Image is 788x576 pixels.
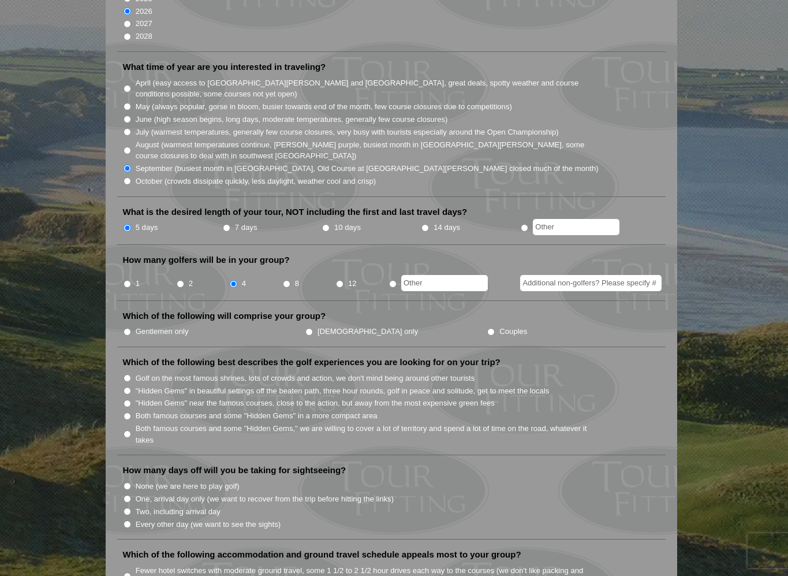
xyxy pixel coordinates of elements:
[123,254,290,266] label: How many golfers will be in your group?
[136,139,600,162] label: August (warmest temperatures continue, [PERSON_NAME] purple, busiest month in [GEOGRAPHIC_DATA][P...
[136,77,600,100] label: April (easy access to [GEOGRAPHIC_DATA][PERSON_NAME] and [GEOGRAPHIC_DATA], great deals, spotty w...
[136,163,599,174] label: September (busiest month in [GEOGRAPHIC_DATA], Old Course at [GEOGRAPHIC_DATA][PERSON_NAME] close...
[123,356,501,368] label: Which of the following best describes the golf experiences you are looking for on your trip?
[189,278,193,289] label: 2
[242,278,246,289] label: 4
[123,61,326,73] label: What time of year are you interested in traveling?
[136,31,152,42] label: 2028
[136,506,221,518] label: Two, including arrival day
[136,127,559,138] label: July (warmest temperatures, generally few course closures, very busy with tourists especially aro...
[136,410,378,422] label: Both famous courses and some "Hidden Gems" in a more compact area
[533,219,619,235] input: Other
[136,493,394,505] label: One, arrival day only (we want to recover from the trip before hitting the links)
[295,278,299,289] label: 8
[136,519,281,530] label: Every other day (we want to see the sights)
[136,326,189,337] label: Gentlemen only
[499,326,527,337] label: Couples
[123,206,468,218] label: What is the desired length of your tour, NOT including the first and last travel days?
[136,423,600,445] label: Both famous courses and some "Hidden Gems," we are willing to cover a lot of territory and spend ...
[136,176,376,187] label: October (crowds dissipate quickly, less daylight, weather cool and crisp)
[434,222,460,233] label: 14 days
[136,397,495,409] label: "Hidden Gems" near the famous courses, close to the action, but away from the most expensive gree...
[136,6,152,17] label: 2026
[136,101,512,113] label: May (always popular, gorse in bloom, busier towards end of the month, few course closures due to ...
[520,275,662,291] input: Additional non-golfers? Please specify #
[401,275,488,291] input: Other
[136,385,550,397] label: "Hidden Gems" in beautiful settings off the beaten path, three hour rounds, golf in peace and sol...
[136,222,158,233] label: 5 days
[136,373,475,384] label: Golf on the most famous shrines, lots of crowds and action, we don't mind being around other tour...
[136,481,240,492] label: None (we are here to play golf)
[123,549,521,560] label: Which of the following accommodation and ground travel schedule appeals most to your group?
[235,222,257,233] label: 7 days
[123,464,346,476] label: How many days off will you be taking for sightseeing?
[318,326,418,337] label: [DEMOGRAPHIC_DATA] only
[136,18,152,29] label: 2027
[123,310,326,322] label: Which of the following will comprise your group?
[334,222,361,233] label: 10 days
[136,114,448,125] label: June (high season begins, long days, moderate temperatures, generally few course closures)
[348,278,357,289] label: 12
[136,278,140,289] label: 1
